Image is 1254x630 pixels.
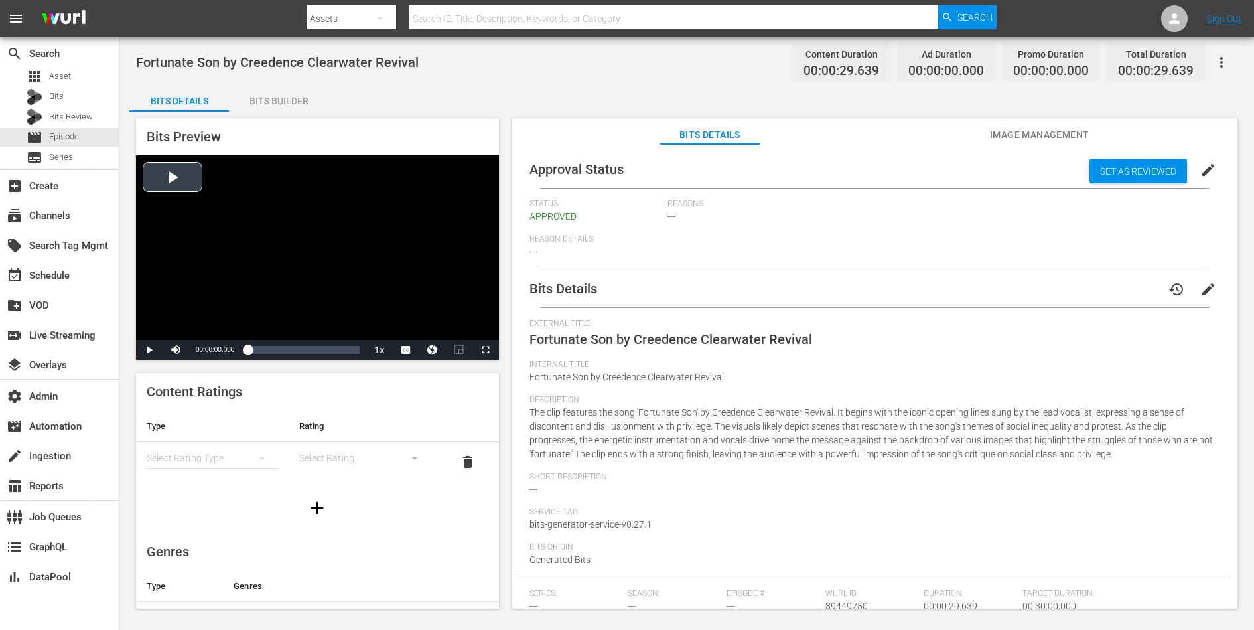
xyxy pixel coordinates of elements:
span: Bits Preview [147,129,221,145]
span: Bits Origin [529,542,1214,553]
span: Asset [27,68,42,84]
span: --- [529,246,537,257]
span: The clip features the song 'Fortunate Son' by Creedence Clearwater Revival. It begins with the ic... [529,407,1213,459]
span: Live Streaming [7,327,23,343]
span: Image Management [990,127,1089,143]
span: Service Tag [529,507,1214,518]
button: Picture-in-Picture [446,340,472,360]
span: --- [628,601,636,611]
span: Episode [27,129,42,145]
span: Internal Title [529,360,1214,370]
span: Short Description [529,472,1214,483]
span: Reports [7,478,23,494]
button: Search [938,5,997,29]
span: Duration: [924,589,1016,599]
span: Reasons [667,199,1214,210]
span: External Title [529,319,1214,329]
button: edit [1192,154,1224,186]
span: Approval Status [529,161,624,177]
button: Play [136,340,163,360]
span: --- [529,484,537,495]
img: ans4CAIJ8jUAAAAAAAAAAAAAAAAAAAAAAAAgQb4GAAAAAAAAAAAAAAAAAAAAAAAAJMjXAAAAAAAAAAAAAAAAAAAAAAAAgAT5G... [32,3,96,35]
span: Content Ratings [147,384,242,400]
span: Series [49,151,73,164]
button: edit [1192,274,1224,305]
span: Description [529,395,1214,406]
span: edit [1200,162,1216,178]
span: 00:00:00.000 [196,346,234,353]
span: Series: [529,589,622,599]
span: Episode #: [727,589,819,599]
span: 00:00:29.639 [1118,64,1194,79]
span: 00:00:29.639 [924,601,977,611]
span: --- [727,601,734,611]
span: Schedule [7,268,23,283]
span: Genres [147,544,189,560]
a: Sign Out [1207,13,1241,24]
span: Season: [628,589,720,599]
span: Channels [7,208,23,224]
span: edit [1200,281,1216,297]
button: Fullscreen [472,340,499,360]
span: 00:00:00.000 [908,64,984,79]
span: history [1168,281,1184,297]
span: Reason Details [529,234,1214,245]
span: Bits Details [529,281,597,297]
span: Episode [49,130,79,143]
table: simple table [136,410,499,483]
button: Captions [393,340,419,360]
span: Create [7,178,23,194]
span: GraphQL [7,539,23,555]
span: Asset [49,70,71,83]
span: Wurl ID: [825,589,918,599]
span: Job Queues [7,509,23,525]
div: Content Duration [803,45,879,64]
th: Type [136,410,289,442]
span: Search [7,46,23,62]
span: menu [8,11,24,27]
a: Bits [147,608,162,618]
div: Bits Builder [229,85,328,117]
span: VOD [7,297,23,313]
span: Fortunate Son by Creedence Clearwater Revival [529,331,812,347]
div: Bits Review [27,109,42,125]
span: bits-generator-service-v0.27.1 [529,519,652,530]
span: 89449250 [825,601,868,611]
span: --- [529,601,537,611]
button: Jump To Time [419,340,446,360]
span: --- [667,211,675,222]
div: Video Player [136,155,499,360]
span: APPROVED [529,211,577,222]
span: 00:30:00.000 [1022,601,1076,611]
span: Automation [7,418,23,434]
span: 00:00:00.000 [1013,64,1089,79]
div: Promo Duration [1013,45,1089,64]
div: Total Duration [1118,45,1194,64]
span: Target Duration: [1022,589,1213,599]
span: Bits Details [660,127,760,143]
span: Set as Reviewed [1089,166,1187,177]
span: Overlays [7,357,23,373]
div: Ad Duration [908,45,984,64]
span: Bits Review [49,110,93,123]
div: Progress Bar [247,346,359,354]
span: Fortunate Son by Creedence Clearwater Revival [529,372,724,382]
button: Set as Reviewed [1089,159,1187,183]
span: Bits [49,90,64,103]
button: Mute [163,340,189,360]
div: Bits [27,89,42,105]
button: delete [452,446,484,478]
th: Rating [289,410,441,442]
span: 00:00:29.639 [803,64,879,79]
span: DataPool [7,569,23,585]
span: Status [529,199,661,210]
span: Search [957,5,993,29]
span: Generated Bits [529,554,591,565]
th: Type [136,570,223,602]
span: Ingestion [7,448,23,464]
span: Series [27,149,42,165]
span: Search Tag Mgmt [7,238,23,254]
div: Bits Details [129,85,229,117]
span: delete [460,454,476,470]
button: history [1160,274,1192,305]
